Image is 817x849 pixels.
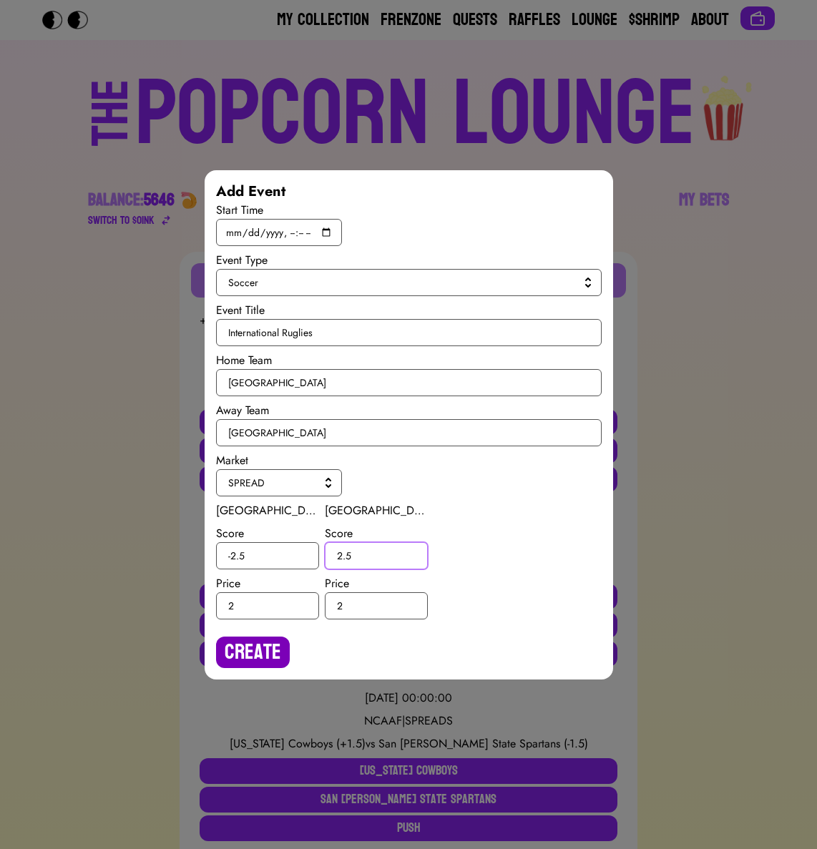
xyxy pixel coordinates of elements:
div: Score [216,525,319,542]
div: Away Team [216,402,602,419]
div: [GEOGRAPHIC_DATA] [216,502,319,519]
button: SPREAD [216,469,342,496]
button: Create [216,637,290,668]
div: Price [216,575,319,592]
div: Start Time [216,202,602,219]
div: Price [325,575,428,592]
div: Market [216,452,602,469]
div: Add Event [216,182,602,202]
button: Soccer [216,269,602,296]
div: Event Type [216,252,602,269]
div: Score [325,525,428,542]
div: Home Team [216,352,602,369]
div: [GEOGRAPHIC_DATA] [325,502,428,519]
span: Soccer [228,275,584,290]
div: Event Title [216,302,602,319]
span: SPREAD [228,476,324,490]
